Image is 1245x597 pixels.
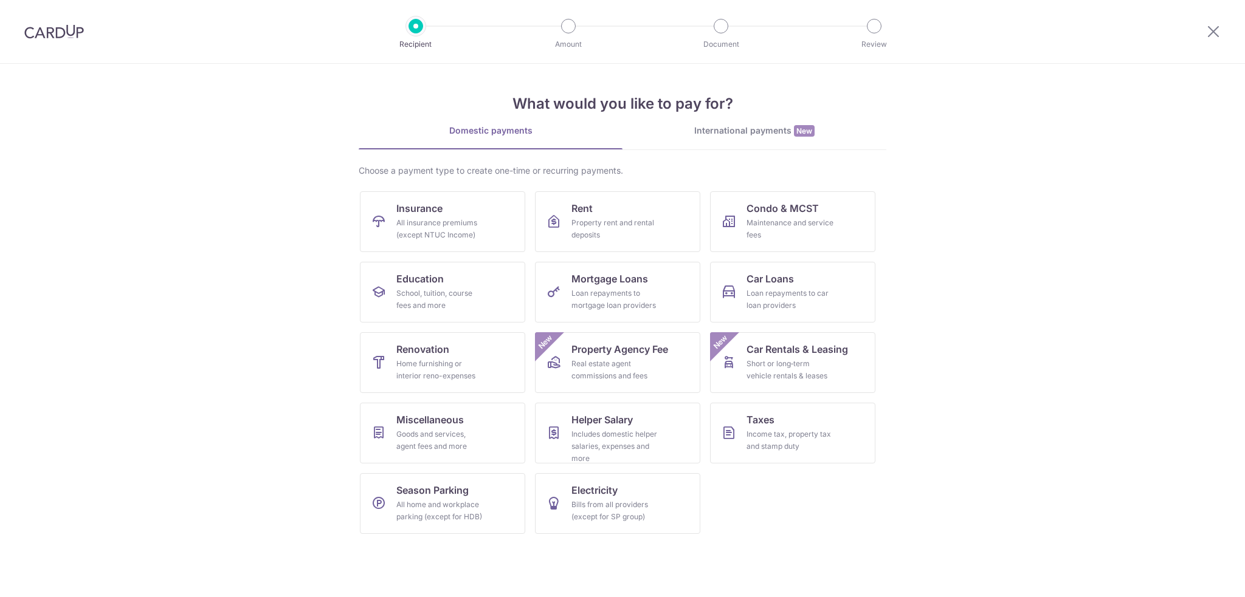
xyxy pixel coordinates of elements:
[1167,561,1233,591] iframe: Opens a widget where you can find more information
[747,412,774,427] span: Taxes
[710,262,875,322] a: Car LoansLoan repayments to car loan providers
[535,191,700,252] a: RentProperty rent and rental deposits
[396,271,444,286] span: Education
[747,342,848,356] span: Car Rentals & Leasing
[747,217,834,241] div: Maintenance and service fees
[571,412,633,427] span: Helper Salary
[396,287,484,312] div: School, tuition, course fees and more
[359,93,886,115] h4: What would you like to pay for?
[360,262,525,322] a: EducationSchool, tuition, course fees and more
[571,483,618,497] span: Electricity
[536,332,556,352] span: New
[360,332,525,393] a: RenovationHome furnishing or interior reno-expenses
[571,358,659,382] div: Real estate agent commissions and fees
[829,38,919,50] p: Review
[710,403,875,463] a: TaxesIncome tax, property tax and stamp duty
[747,287,834,312] div: Loan repayments to car loan providers
[571,342,668,356] span: Property Agency Fee
[396,342,449,356] span: Renovation
[571,201,593,216] span: Rent
[710,191,875,252] a: Condo & MCSTMaintenance and service fees
[747,201,819,216] span: Condo & MCST
[396,358,484,382] div: Home furnishing or interior reno-expenses
[571,217,659,241] div: Property rent and rental deposits
[371,38,461,50] p: Recipient
[360,403,525,463] a: MiscellaneousGoods and services, agent fees and more
[710,332,875,393] a: Car Rentals & LeasingShort or long‑term vehicle rentals & leasesNew
[794,125,815,137] span: New
[535,473,700,534] a: ElectricityBills from all providers (except for SP group)
[24,24,84,39] img: CardUp
[396,483,469,497] span: Season Parking
[571,271,648,286] span: Mortgage Loans
[747,358,834,382] div: Short or long‑term vehicle rentals & leases
[676,38,766,50] p: Document
[396,499,484,523] div: All home and workplace parking (except for HDB)
[747,271,794,286] span: Car Loans
[535,332,700,393] a: Property Agency FeeReal estate agent commissions and feesNew
[622,125,886,137] div: International payments
[571,287,659,312] div: Loan repayments to mortgage loan providers
[396,428,484,452] div: Goods and services, agent fees and more
[396,201,443,216] span: Insurance
[747,428,834,452] div: Income tax, property tax and stamp duty
[360,473,525,534] a: Season ParkingAll home and workplace parking (except for HDB)
[711,332,731,352] span: New
[571,428,659,465] div: Includes domestic helper salaries, expenses and more
[535,403,700,463] a: Helper SalaryIncludes domestic helper salaries, expenses and more
[396,217,484,241] div: All insurance premiums (except NTUC Income)
[360,191,525,252] a: InsuranceAll insurance premiums (except NTUC Income)
[535,262,700,322] a: Mortgage LoansLoan repayments to mortgage loan providers
[359,165,886,177] div: Choose a payment type to create one-time or recurring payments.
[396,412,464,427] span: Miscellaneous
[359,125,622,137] div: Domestic payments
[523,38,613,50] p: Amount
[571,499,659,523] div: Bills from all providers (except for SP group)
